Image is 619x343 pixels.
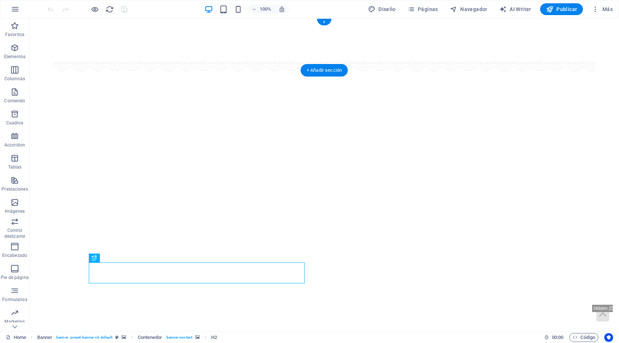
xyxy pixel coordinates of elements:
[8,164,22,170] p: Tablas
[6,120,24,126] p: Cuadros
[604,333,613,342] button: Usercentrics
[573,333,595,342] span: Código
[165,333,192,342] span: . banner-content
[496,3,534,15] button: AI Writer
[4,319,25,325] p: Marketing
[259,5,271,14] h6: 100%
[138,333,162,342] span: Haz clic para seleccionar y doble clic para editar
[4,76,25,82] p: Columnas
[4,142,25,148] p: Accordion
[6,333,26,342] a: Haz clic para cancelar la selección y doble clic para abrir páginas
[115,335,119,339] i: Este elemento es un preajuste personalizable
[408,6,438,13] span: Páginas
[557,335,558,340] span: :
[368,6,396,13] span: Diseño
[122,335,126,339] i: Este elemento contiene un fondo
[450,6,487,13] span: Navegador
[499,6,531,13] span: AI Writer
[447,3,490,15] button: Navegador
[365,3,399,15] button: Diseño
[405,3,441,15] button: Páginas
[37,333,53,342] span: Haz clic para seleccionar y doble clic para editar
[211,333,217,342] span: Haz clic para seleccionar y doble clic para editar
[301,64,348,77] div: + Añadir sección
[90,5,99,14] button: Haz clic para salir del modo de previsualización y seguir editando
[592,6,613,13] span: Más
[248,5,274,14] button: 100%
[37,333,217,342] nav: breadcrumb
[279,6,285,13] i: Al redimensionar, ajustar el nivel de zoom automáticamente para ajustarse al dispositivo elegido.
[4,54,25,60] p: Elementos
[5,208,25,214] p: Imágenes
[55,333,112,342] span: . banner .preset-banner-v3-default
[105,5,114,14] button: reload
[546,6,577,13] span: Publicar
[105,5,114,14] i: Volver a cargar página
[540,3,583,15] button: Publicar
[2,252,27,258] p: Encabezado
[544,333,564,342] h6: Tiempo de la sesión
[1,186,28,192] p: Prestaciones
[569,333,598,342] button: Código
[2,297,27,303] p: Formularios
[552,333,563,342] span: 00 00
[5,32,24,38] p: Favoritos
[365,3,399,15] div: Diseño (Ctrl+Alt+Y)
[1,275,28,280] p: Pie de página
[195,335,200,339] i: Este elemento contiene un fondo
[4,98,25,104] p: Contenido
[589,3,616,15] button: Más
[317,19,331,25] div: +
